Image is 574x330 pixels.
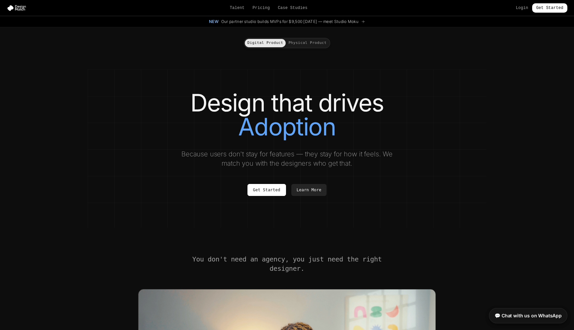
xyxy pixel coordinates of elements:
[489,308,567,323] a: 💬 Chat with us on WhatsApp
[230,5,245,11] a: Talent
[221,19,358,24] span: Our partner studio builds MVPs for $9,500 [DATE] — meet Studio Moku
[516,5,528,11] a: Login
[209,19,219,24] span: New
[7,5,29,11] img: Design Match
[175,149,399,168] p: Because users don't stay for features — they stay for how it feels. We match you with the designe...
[291,184,327,196] a: Learn More
[278,5,307,11] a: Case Studies
[101,91,473,139] h1: Design that drives
[238,115,336,139] span: Adoption
[245,39,286,47] button: Digital Product
[191,254,383,273] h2: You don't need an agency, you just need the right designer.
[252,5,270,11] a: Pricing
[286,39,329,47] button: Physical Product
[532,3,567,13] a: Get Started
[247,184,286,196] a: Get Started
